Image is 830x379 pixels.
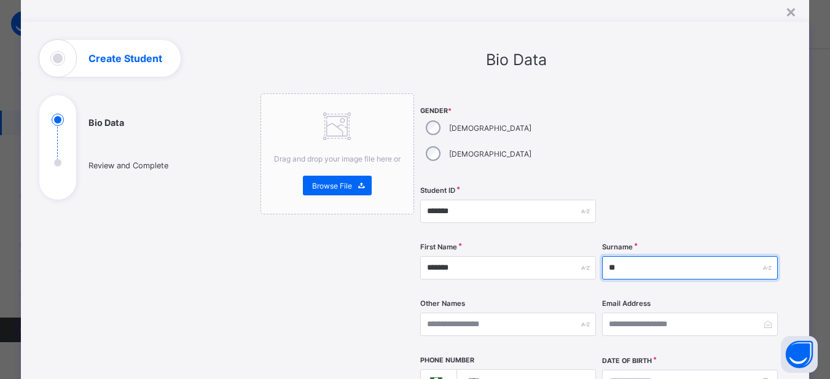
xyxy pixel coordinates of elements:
label: Other Names [420,299,465,308]
label: [DEMOGRAPHIC_DATA] [449,123,531,133]
label: First Name [420,243,457,251]
h1: Create Student [88,53,162,63]
button: Open asap [781,336,818,373]
div: Drag and drop your image file here orBrowse File [260,93,414,214]
span: Bio Data [486,50,547,69]
span: Browse File [312,181,352,190]
label: [DEMOGRAPHIC_DATA] [449,149,531,158]
label: Student ID [420,186,455,195]
label: Phone Number [420,356,474,364]
label: Surname [602,243,633,251]
span: Gender [420,107,596,115]
span: Drag and drop your image file here or [274,154,401,163]
label: Date of Birth [602,357,652,365]
label: Email Address [602,299,651,308]
div: × [785,1,797,21]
